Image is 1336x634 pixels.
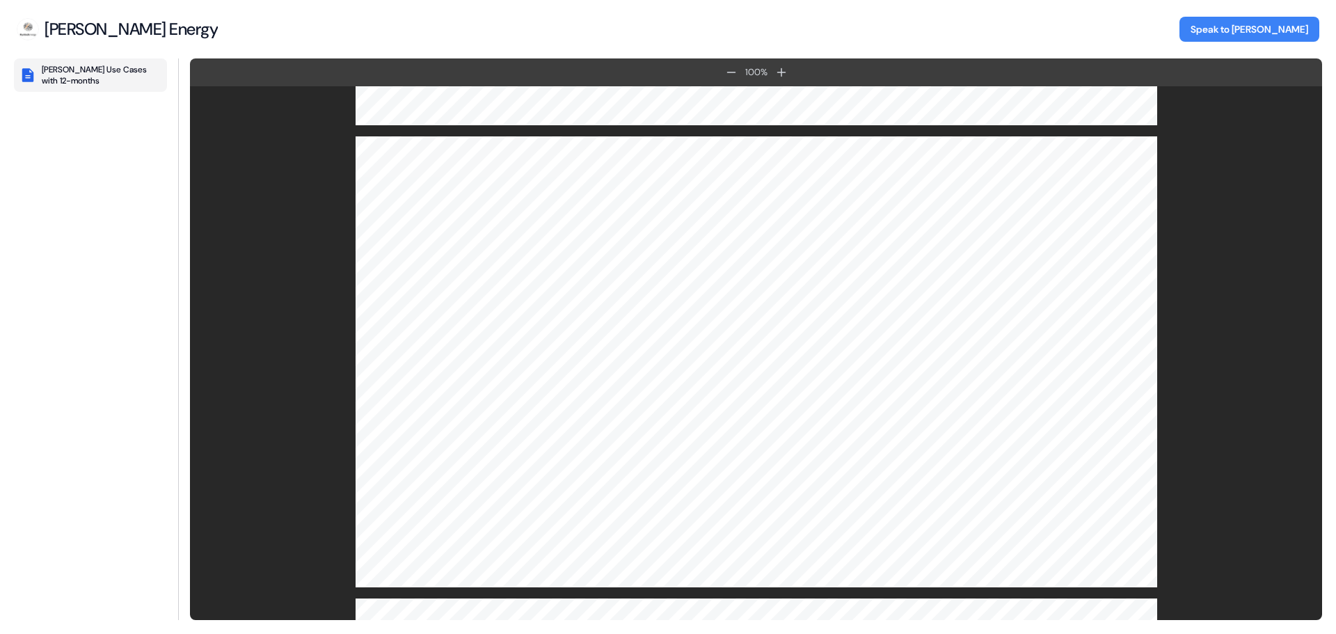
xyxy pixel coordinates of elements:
[742,65,770,79] div: 100 %
[14,58,167,92] button: [PERSON_NAME] Use Cases with 12-months
[42,64,161,86] div: [PERSON_NAME] Use Cases with 12-months
[1179,17,1319,42] button: Speak to [PERSON_NAME]
[45,19,218,40] div: [PERSON_NAME] Energy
